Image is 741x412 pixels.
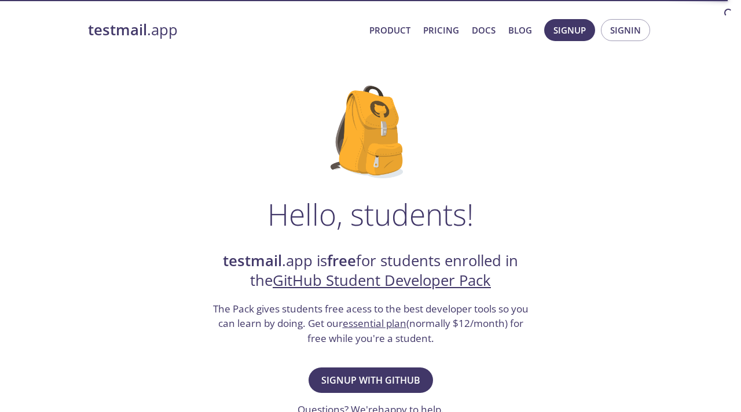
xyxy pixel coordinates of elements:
span: Signin [610,23,641,38]
a: Blog [508,23,532,38]
button: Signup with GitHub [309,367,433,393]
button: Signup [544,19,595,41]
a: Pricing [423,23,459,38]
button: Signin [601,19,650,41]
a: testmail.app [88,20,360,40]
span: Signup with GitHub [321,372,420,388]
a: Product [369,23,410,38]
h2: .app is for students enrolled in the [211,251,530,291]
strong: testmail [223,251,282,271]
h3: The Pack gives students free acess to the best developer tools so you can learn by doing. Get our... [211,301,530,346]
strong: testmail [88,20,147,40]
span: Signup [553,23,586,38]
img: github-student-backpack.png [331,86,411,178]
h1: Hello, students! [267,197,474,231]
a: essential plan [343,317,406,330]
a: GitHub Student Developer Pack [273,270,491,290]
a: Docs [472,23,496,38]
strong: free [327,251,356,271]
